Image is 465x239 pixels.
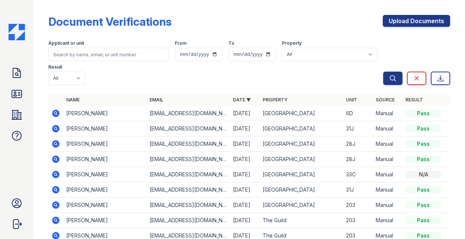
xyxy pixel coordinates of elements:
td: [EMAIL_ADDRESS][DOMAIN_NAME] [147,106,230,121]
td: 28J [343,136,373,152]
td: Manual [373,106,403,121]
td: Manual [373,136,403,152]
td: [GEOGRAPHIC_DATA] [260,121,343,136]
td: [PERSON_NAME] [63,167,147,182]
td: [EMAIL_ADDRESS][DOMAIN_NAME] [147,182,230,198]
div: Pass [405,201,441,209]
a: Upload Documents [383,15,450,27]
td: [PERSON_NAME] [63,121,147,136]
a: Source [376,97,395,103]
td: [DATE] [230,213,260,228]
td: Manual [373,121,403,136]
td: Manual [373,198,403,213]
td: [EMAIL_ADDRESS][DOMAIN_NAME] [147,167,230,182]
div: Pass [405,140,441,148]
a: Unit [346,97,357,103]
div: Pass [405,110,441,117]
td: 31J [343,182,373,198]
a: Date ▼ [233,97,251,103]
label: Result [48,64,62,70]
td: [EMAIL_ADDRESS][DOMAIN_NAME] [147,136,230,152]
td: [EMAIL_ADDRESS][DOMAIN_NAME] [147,121,230,136]
td: Manual [373,213,403,228]
td: Manual [373,167,403,182]
td: Manual [373,182,403,198]
td: 33C [343,167,373,182]
div: Pass [405,155,441,163]
td: [DATE] [230,136,260,152]
td: 6D [343,106,373,121]
a: Result [405,97,423,103]
td: [GEOGRAPHIC_DATA] [260,152,343,167]
td: [EMAIL_ADDRESS][DOMAIN_NAME] [147,213,230,228]
img: CE_Icon_Blue-c292c112584629df590d857e76928e9f676e5b41ef8f769ba2f05ee15b207248.png [9,24,25,40]
td: 28J [343,152,373,167]
td: [DATE] [230,121,260,136]
div: N/A [405,171,441,178]
a: Name [66,97,80,103]
div: Pass [405,217,441,224]
td: 31J [343,121,373,136]
label: Applicant or unit [48,40,84,46]
td: [PERSON_NAME] [63,106,147,121]
td: [DATE] [230,198,260,213]
td: [PERSON_NAME] [63,136,147,152]
td: [DATE] [230,106,260,121]
label: From [175,40,186,46]
td: The Guild [260,213,343,228]
td: [GEOGRAPHIC_DATA] [260,198,343,213]
td: [PERSON_NAME] [63,182,147,198]
a: Property [263,97,288,103]
td: [GEOGRAPHIC_DATA] [260,106,343,121]
label: To [228,40,234,46]
td: [GEOGRAPHIC_DATA] [260,136,343,152]
input: Search by name, email, or unit number [48,48,169,61]
div: Pass [405,125,441,132]
td: [EMAIL_ADDRESS][DOMAIN_NAME] [147,198,230,213]
td: [DATE] [230,152,260,167]
a: Email [150,97,163,103]
td: Manual [373,152,403,167]
td: 203 [343,213,373,228]
td: [PERSON_NAME] [63,213,147,228]
td: [DATE] [230,182,260,198]
td: [PERSON_NAME] [63,152,147,167]
td: [DATE] [230,167,260,182]
td: [EMAIL_ADDRESS][DOMAIN_NAME] [147,152,230,167]
td: [GEOGRAPHIC_DATA] [260,167,343,182]
td: [PERSON_NAME] [63,198,147,213]
div: Pass [405,186,441,194]
td: [GEOGRAPHIC_DATA] [260,182,343,198]
label: Property [282,40,302,46]
td: 203 [343,198,373,213]
div: Document Verifications [48,15,171,28]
